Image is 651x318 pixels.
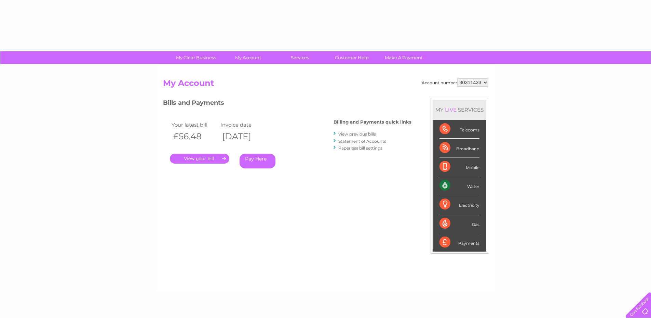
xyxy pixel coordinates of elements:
[439,195,479,214] div: Electricity
[220,51,276,64] a: My Account
[439,233,479,252] div: Payments
[170,154,229,164] a: .
[444,106,458,113] div: LIVE
[219,129,268,143] th: [DATE]
[433,100,486,119] div: MY SERVICES
[439,120,479,139] div: Telecoms
[240,154,275,168] a: Pay Here
[338,131,376,137] a: View previous bills
[163,78,488,91] h2: My Account
[439,139,479,157] div: Broadband
[324,51,380,64] a: Customer Help
[272,51,328,64] a: Services
[439,214,479,233] div: Gas
[439,176,479,195] div: Water
[334,119,411,125] h4: Billing and Payments quick links
[219,120,268,129] td: Invoice date
[439,157,479,176] div: Mobile
[338,139,386,144] a: Statement of Accounts
[170,129,219,143] th: £56.48
[376,51,432,64] a: Make A Payment
[163,98,411,110] h3: Bills and Payments
[170,120,219,129] td: Your latest bill
[338,145,382,151] a: Paperless bill settings
[168,51,224,64] a: My Clear Business
[422,78,488,87] div: Account number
